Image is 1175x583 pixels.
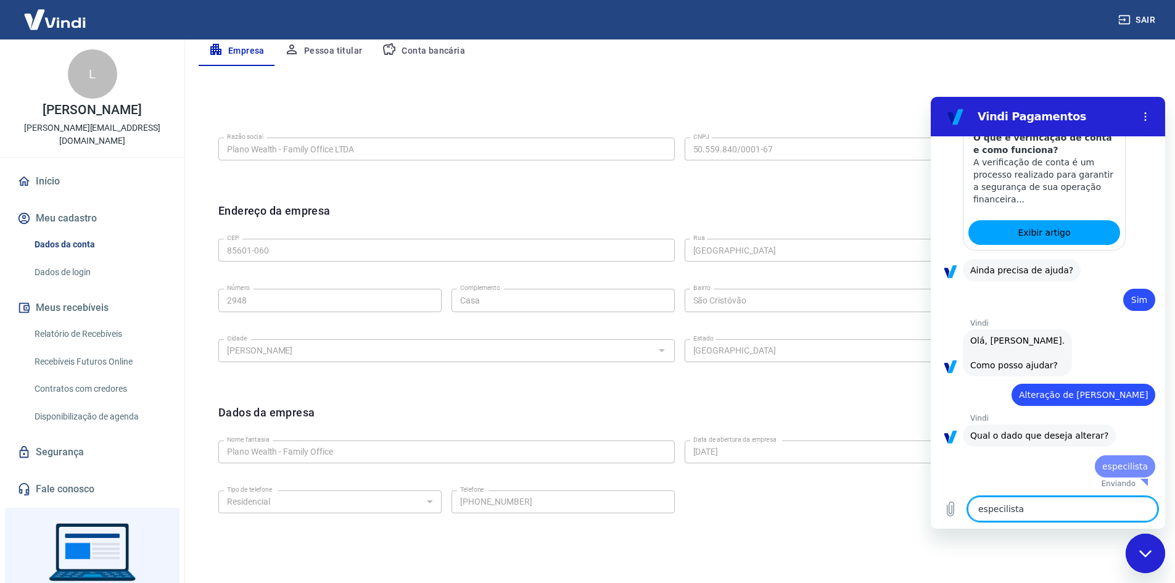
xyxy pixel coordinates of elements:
p: [PERSON_NAME] [43,104,141,117]
a: Dados de login [30,260,170,285]
a: Contratos com credores [30,376,170,402]
input: Digite aqui algumas palavras para buscar a cidade [222,343,651,358]
label: CNPJ [693,132,709,141]
button: Sair [1116,9,1160,31]
button: Pessoa titular [274,36,373,66]
input: DD/MM/YYYY [685,440,1110,463]
a: Fale conosco [15,476,170,503]
label: Número [227,283,250,292]
h6: Endereço da empresa [218,202,331,234]
a: Dados da conta [30,232,170,257]
img: Vindi [15,1,95,38]
label: Data de abertura da empresa [693,435,777,444]
iframe: Botão para abrir a janela de mensagens, conversa em andamento [1126,534,1165,573]
p: [PERSON_NAME][EMAIL_ADDRESS][DOMAIN_NAME] [10,122,175,147]
a: Relatório de Recebíveis [30,321,170,347]
label: Tipo de telefone [227,485,272,494]
label: Estado [693,334,714,343]
div: L [68,49,117,99]
a: Segurança [15,439,170,466]
label: Cidade [227,334,247,343]
label: Nome fantasia [227,435,270,444]
button: Meus recebíveis [15,294,170,321]
label: Telefone [460,485,484,494]
label: Bairro [693,283,711,292]
button: Conta bancária [372,36,475,66]
label: Rua [693,233,705,242]
button: Meu cadastro [15,205,170,232]
iframe: Janela de mensagens [931,97,1165,529]
a: Recebíveis Futuros Online [30,349,170,374]
button: Empresa [199,36,274,66]
label: CEP [227,233,239,242]
a: Disponibilização de agenda [30,404,170,429]
a: Início [15,168,170,195]
label: Razão social [227,132,263,141]
h6: Dados da empresa [218,404,315,436]
label: Complemento [460,283,500,292]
